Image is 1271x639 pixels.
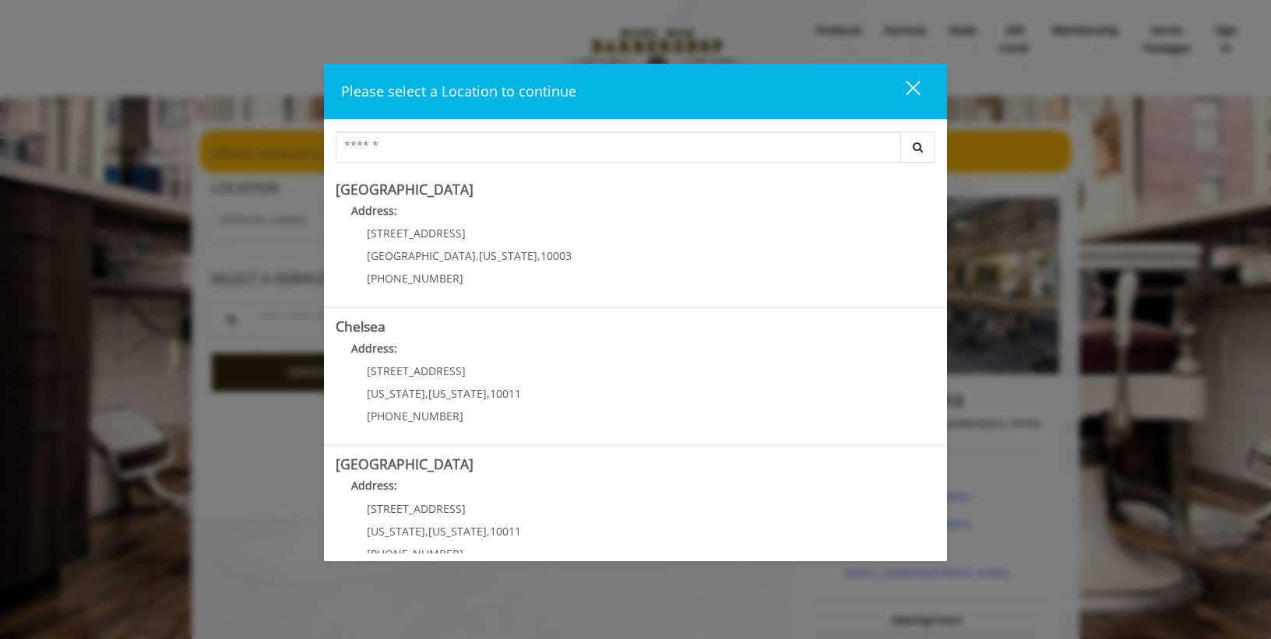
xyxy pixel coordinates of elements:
span: , [487,524,490,539]
span: [STREET_ADDRESS] [367,363,466,378]
span: [PHONE_NUMBER] [367,409,463,423]
span: 10011 [490,524,521,539]
b: Address: [351,478,397,493]
span: [US_STATE] [367,386,425,401]
span: [PHONE_NUMBER] [367,271,463,286]
span: , [476,248,479,263]
span: [STREET_ADDRESS] [367,501,466,516]
span: [US_STATE] [367,524,425,539]
div: close dialog [888,79,919,103]
span: , [487,386,490,401]
span: 10003 [540,248,572,263]
div: Center Select [336,132,935,170]
b: [GEOGRAPHIC_DATA] [336,180,474,198]
span: , [537,248,540,263]
b: Address: [351,341,397,356]
span: [US_STATE] [428,386,487,401]
i: Search button [909,142,927,153]
b: [GEOGRAPHIC_DATA] [336,455,474,473]
button: close dialog [877,75,930,107]
span: [GEOGRAPHIC_DATA] [367,248,476,263]
b: Address: [351,203,397,218]
b: Chelsea [336,317,386,335]
span: [STREET_ADDRESS] [367,226,466,241]
span: 10011 [490,386,521,401]
span: Please select a Location to continue [341,82,576,100]
span: [US_STATE] [479,248,537,263]
span: [PHONE_NUMBER] [367,546,463,561]
span: , [425,524,428,539]
span: [US_STATE] [428,524,487,539]
span: , [425,386,428,401]
input: Search Center [336,132,901,163]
